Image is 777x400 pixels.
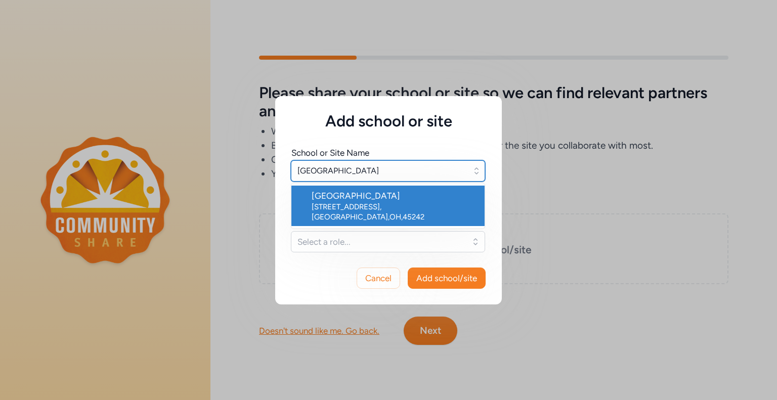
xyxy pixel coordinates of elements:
h5: Add school or site [291,112,486,130]
span: Add school/site [416,272,477,284]
button: Cancel [357,268,400,289]
span: Select a role... [297,236,464,248]
button: Add school/site [408,268,486,289]
div: School or Site Name [291,147,369,159]
input: Enter school name... [291,160,485,182]
div: [GEOGRAPHIC_DATA] [312,190,477,202]
div: [STREET_ADDRESS] , [GEOGRAPHIC_DATA] , OH , 45242 [312,202,477,222]
button: Select a role... [291,231,485,252]
span: Cancel [365,272,392,284]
